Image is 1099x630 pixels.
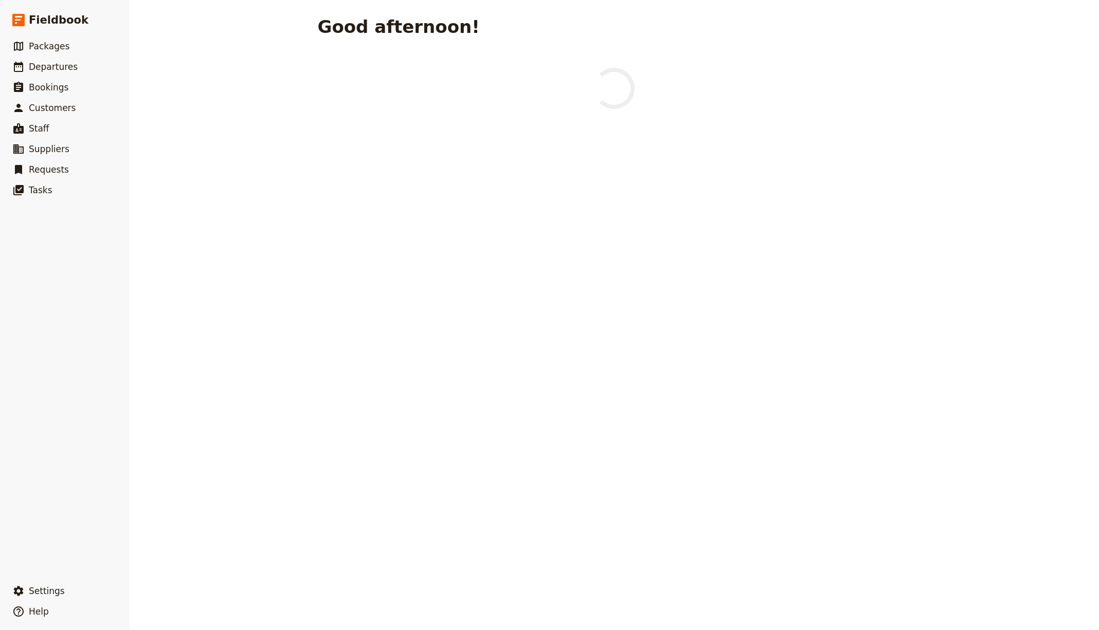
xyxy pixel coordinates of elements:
span: Settings [29,586,65,596]
span: Packages [29,41,69,51]
span: Tasks [29,185,52,195]
span: Departures [29,62,78,72]
h1: Good afternoon! [318,16,480,37]
span: Requests [29,164,69,175]
span: Bookings [29,82,68,92]
span: Customers [29,103,76,113]
span: Fieldbook [29,12,88,28]
span: Help [29,606,49,617]
span: Suppliers [29,144,69,154]
span: Staff [29,123,49,134]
